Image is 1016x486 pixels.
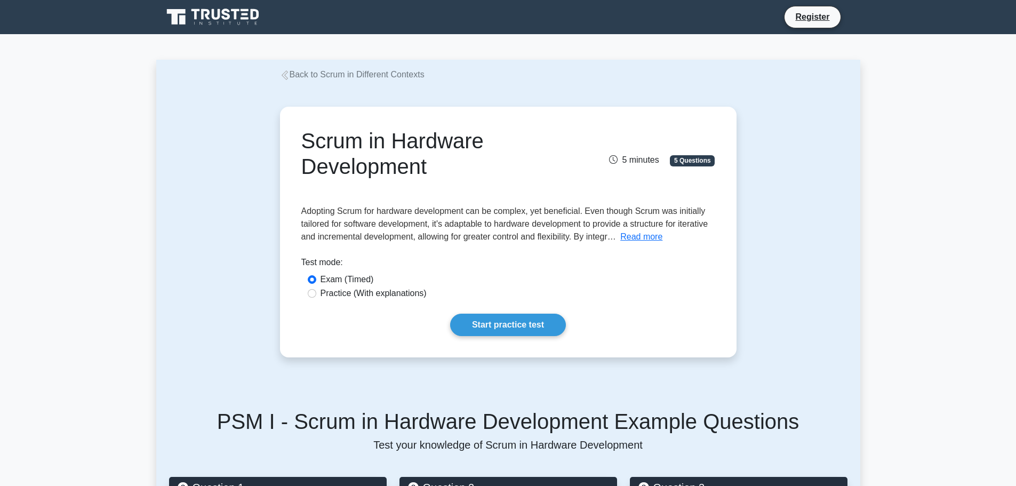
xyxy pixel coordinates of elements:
label: Practice (With explanations) [321,287,427,300]
span: 5 minutes [609,155,659,164]
div: Test mode: [301,256,715,273]
h5: PSM I - Scrum in Hardware Development Example Questions [169,409,847,434]
span: Adopting Scrum for hardware development can be complex, yet beneficial. Even though Scrum was ini... [301,206,708,241]
label: Exam (Timed) [321,273,374,286]
span: 5 Questions [670,155,715,166]
p: Test your knowledge of Scrum in Hardware Development [169,439,847,451]
button: Read more [620,230,662,243]
a: Back to Scrum in Different Contexts [280,70,425,79]
h1: Scrum in Hardware Development [301,128,573,179]
a: Register [789,10,836,23]
a: Start practice test [450,314,566,336]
